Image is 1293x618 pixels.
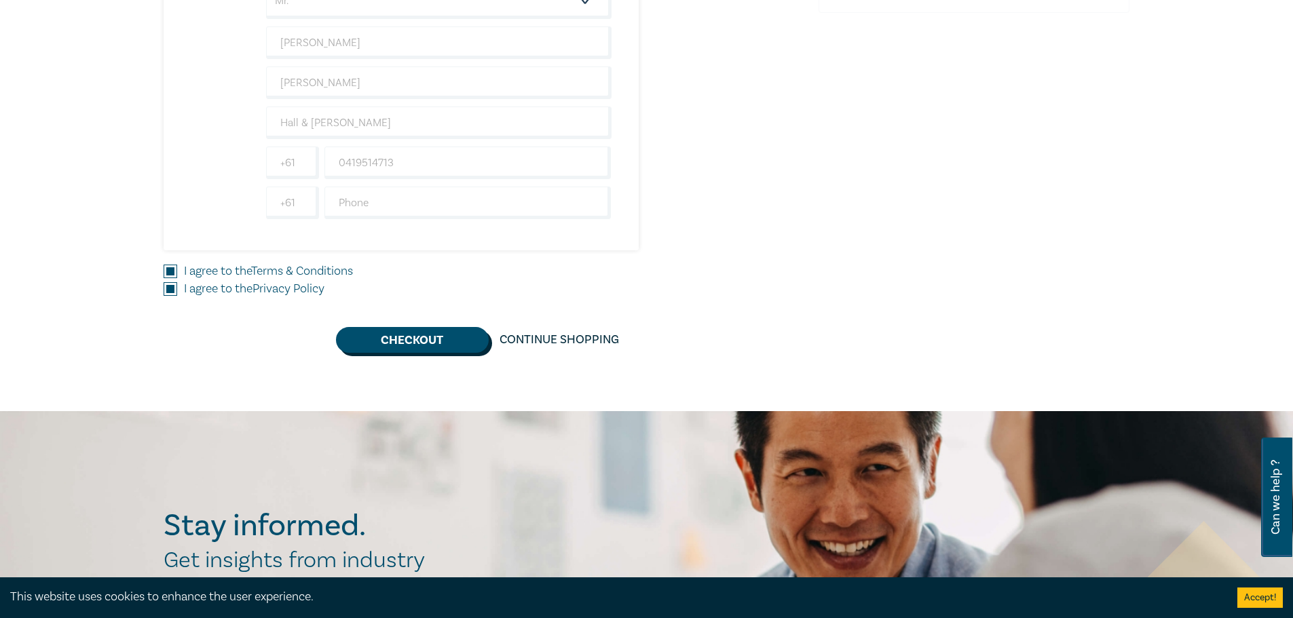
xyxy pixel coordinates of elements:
div: This website uses cookies to enhance the user experience. [10,588,1217,606]
span: Can we help ? [1269,446,1282,549]
a: Continue Shopping [489,327,630,353]
input: Last Name* [266,66,612,99]
button: Checkout [336,327,489,353]
input: Company [266,107,612,139]
input: +61 [266,187,319,219]
h2: Stay informed. [164,508,484,543]
a: Privacy Policy [252,281,324,296]
a: Terms & Conditions [251,263,353,279]
input: First Name* [266,26,612,59]
button: Accept cookies [1237,587,1283,608]
input: Mobile* [324,147,612,179]
input: Phone [324,187,612,219]
label: I agree to the [184,263,353,280]
label: I agree to the [184,280,324,298]
input: +61 [266,147,319,179]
